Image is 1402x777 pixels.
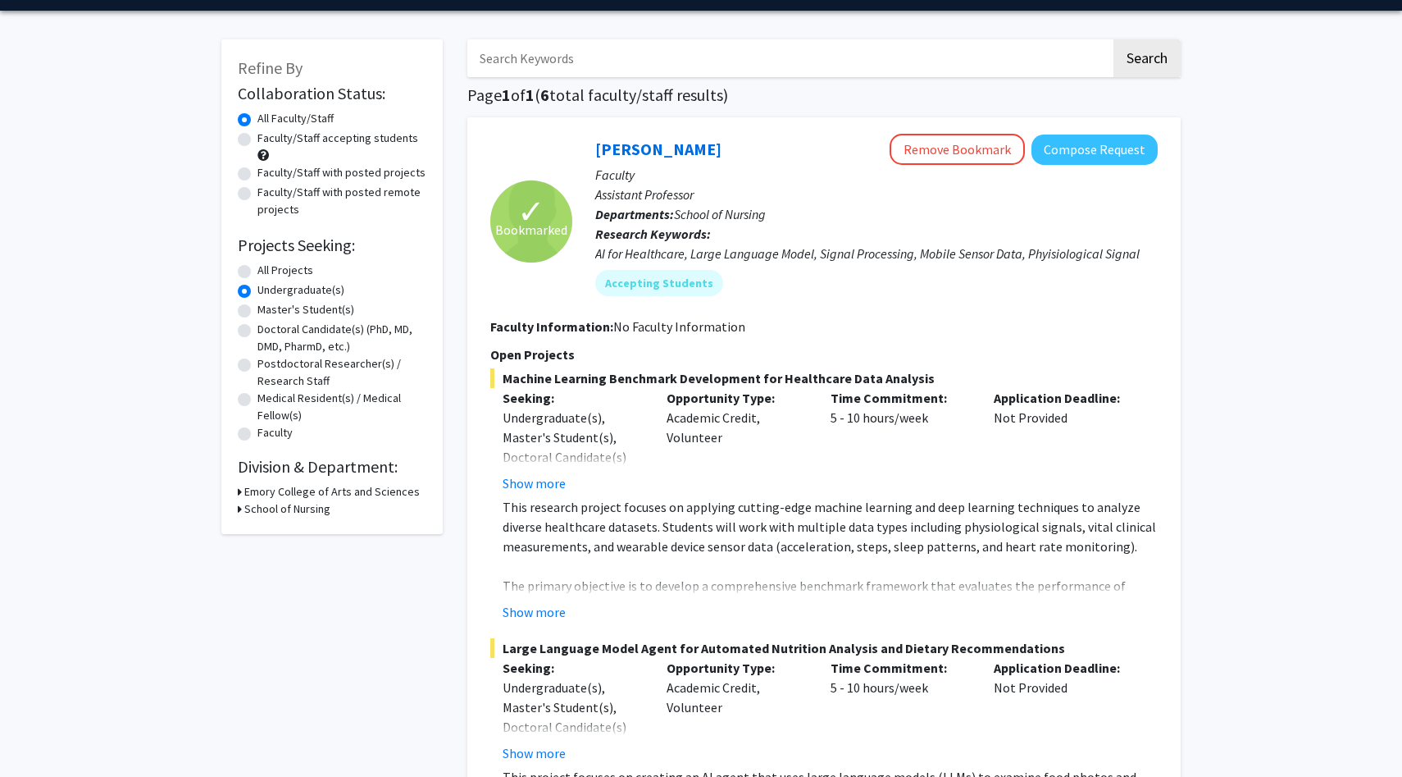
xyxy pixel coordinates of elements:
[981,388,1145,493] div: Not Provided
[595,206,674,222] b: Departments:
[257,281,344,299] label: Undergraduate(s)
[526,85,535,105] span: 1
[467,39,1111,77] input: Search Keywords
[503,473,566,493] button: Show more
[595,226,711,242] b: Research Keywords:
[257,164,426,181] label: Faculty/Staff with posted projects
[517,203,545,220] span: ✓
[503,743,566,763] button: Show more
[503,497,1158,556] p: This research project focuses on applying cutting-edge machine learning and deep learning techniq...
[595,165,1158,185] p: Faculty
[490,318,613,335] b: Faculty Information:
[674,206,766,222] span: School of Nursing
[257,130,418,147] label: Faculty/Staff accepting students
[595,185,1158,204] p: Assistant Professor
[503,602,566,622] button: Show more
[244,483,420,500] h3: Emory College of Arts and Sciences
[994,388,1133,408] p: Application Deadline:
[257,301,354,318] label: Master's Student(s)
[490,345,1158,364] p: Open Projects
[667,388,806,408] p: Opportunity Type:
[257,355,426,390] label: Postdoctoral Researcher(s) / Research Staff
[667,658,806,678] p: Opportunity Type:
[238,235,426,255] h2: Projects Seeking:
[981,658,1145,763] div: Not Provided
[490,638,1158,658] span: Large Language Model Agent for Automated Nutrition Analysis and Dietary Recommendations
[994,658,1133,678] p: Application Deadline:
[257,321,426,355] label: Doctoral Candidate(s) (PhD, MD, DMD, PharmD, etc.)
[595,270,723,296] mat-chip: Accepting Students
[503,408,642,506] div: Undergraduate(s), Master's Student(s), Doctoral Candidate(s) (PhD, MD, DMD, PharmD, etc.)
[495,220,567,240] span: Bookmarked
[613,318,745,335] span: No Faculty Information
[818,388,982,493] div: 5 - 10 hours/week
[244,500,330,518] h3: School of Nursing
[503,678,642,776] div: Undergraduate(s), Master's Student(s), Doctoral Candidate(s) (PhD, MD, DMD, PharmD, etc.)
[503,576,1158,655] p: The primary objective is to develop a comprehensive benchmark framework that evaluates the perfor...
[490,368,1158,388] span: Machine Learning Benchmark Development for Healthcare Data Analysis
[595,244,1158,263] div: AI for Healthcare, Large Language Model, Signal Processing, Mobile Sensor Data, Phyisiological Si...
[257,424,293,441] label: Faculty
[1031,135,1158,165] button: Compose Request to Runze Yan
[654,388,818,493] div: Academic Credit, Volunteer
[503,658,642,678] p: Seeking:
[257,262,313,279] label: All Projects
[12,703,70,765] iframe: Chat
[502,85,511,105] span: 1
[818,658,982,763] div: 5 - 10 hours/week
[503,388,642,408] p: Seeking:
[257,184,426,218] label: Faculty/Staff with posted remote projects
[238,84,426,103] h2: Collaboration Status:
[831,388,970,408] p: Time Commitment:
[238,457,426,477] h2: Division & Department:
[890,134,1025,165] button: Remove Bookmark
[540,85,549,105] span: 6
[654,658,818,763] div: Academic Credit, Volunteer
[1113,39,1181,77] button: Search
[467,85,1181,105] h1: Page of ( total faculty/staff results)
[257,110,334,127] label: All Faculty/Staff
[238,57,303,78] span: Refine By
[831,658,970,678] p: Time Commitment:
[257,390,426,424] label: Medical Resident(s) / Medical Fellow(s)
[595,139,721,159] a: [PERSON_NAME]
